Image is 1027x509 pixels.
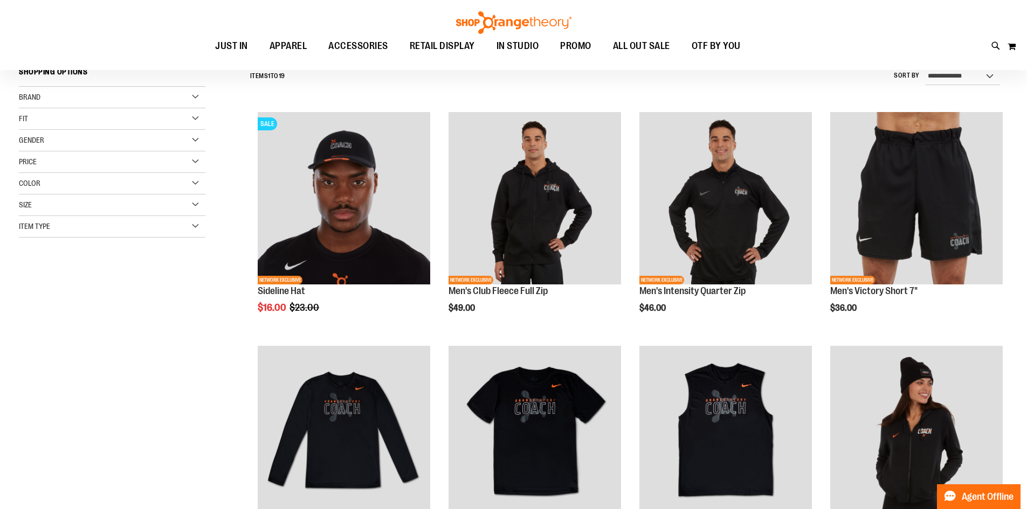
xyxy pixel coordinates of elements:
[258,112,430,286] a: Sideline Hat primary imageSALENETWORK EXCLUSIVE
[19,200,32,209] span: Size
[410,34,475,58] span: RETAIL DISPLAY
[328,34,388,58] span: ACCESSORIES
[19,114,28,123] span: Fit
[19,136,44,144] span: Gender
[830,276,875,284] span: NETWORK EXCLUSIVE
[19,222,50,231] span: Item Type
[19,62,205,87] strong: Shopping Options
[639,303,667,313] span: $46.00
[449,276,493,284] span: NETWORK EXCLUSIVE
[639,112,812,286] a: OTF Mens Coach FA23 Intensity Quarter Zip - Black primary imageNETWORK EXCLUSIVE
[449,303,477,313] span: $49.00
[19,179,40,187] span: Color
[443,107,626,340] div: product
[830,112,1003,284] img: OTF Mens Coach FA23 Victory Short - Black primary image
[258,302,288,313] span: $16.00
[250,68,285,85] h2: Items to
[270,34,307,58] span: APPAREL
[962,492,1014,502] span: Agent Offline
[290,302,321,313] span: $23.00
[639,285,746,296] a: Men's Intensity Quarter Zip
[258,112,430,284] img: Sideline Hat primary image
[454,11,573,34] img: Shop Orangetheory
[268,72,271,80] span: 1
[639,112,812,284] img: OTF Mens Coach FA23 Intensity Quarter Zip - Black primary image
[497,34,539,58] span: IN STUDIO
[634,107,817,340] div: product
[692,34,741,58] span: OTF BY YOU
[215,34,248,58] span: JUST IN
[894,71,920,80] label: Sort By
[19,93,40,101] span: Brand
[252,107,436,340] div: product
[279,72,285,80] span: 19
[825,107,1008,340] div: product
[449,285,548,296] a: Men's Club Fleece Full Zip
[258,276,302,284] span: NETWORK EXCLUSIVE
[258,285,305,296] a: Sideline Hat
[830,285,918,296] a: Men's Victory Short 7"
[258,117,277,130] span: SALE
[613,34,670,58] span: ALL OUT SALE
[449,112,621,284] img: OTF Mens Coach FA23 Club Fleece Full Zip - Black primary image
[830,112,1003,286] a: OTF Mens Coach FA23 Victory Short - Black primary imageNETWORK EXCLUSIVE
[560,34,591,58] span: PROMO
[449,112,621,286] a: OTF Mens Coach FA23 Club Fleece Full Zip - Black primary imageNETWORK EXCLUSIVE
[937,484,1021,509] button: Agent Offline
[639,276,684,284] span: NETWORK EXCLUSIVE
[830,303,858,313] span: $36.00
[19,157,37,166] span: Price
